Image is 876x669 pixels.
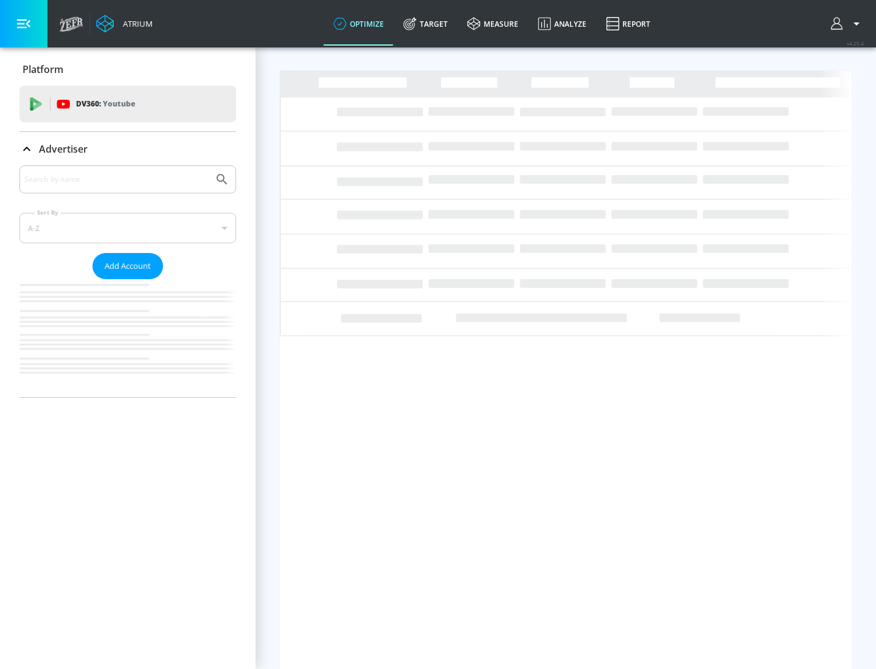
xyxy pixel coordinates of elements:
[596,2,660,46] a: Report
[19,279,236,397] nav: list of Advertiser
[39,142,88,156] p: Advertiser
[118,18,153,29] div: Atrium
[324,2,394,46] a: optimize
[103,97,135,110] p: Youtube
[24,172,209,187] input: Search by name
[19,132,236,166] div: Advertiser
[96,15,153,33] a: Atrium
[19,52,236,86] div: Platform
[23,63,63,76] p: Platform
[92,253,163,279] button: Add Account
[19,86,236,122] div: DV360: Youtube
[847,40,864,47] span: v 4.25.4
[394,2,457,46] a: Target
[457,2,528,46] a: measure
[76,97,135,111] p: DV360:
[35,209,61,217] label: Sort By
[528,2,596,46] a: Analyze
[105,259,151,273] span: Add Account
[19,213,236,243] div: A-Z
[19,165,236,397] div: Advertiser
